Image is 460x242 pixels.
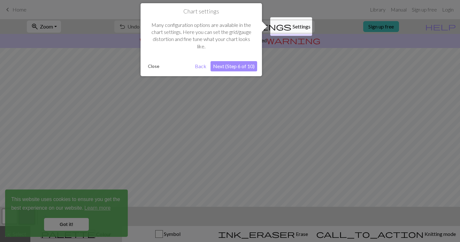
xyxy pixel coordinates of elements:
button: Close [145,61,162,71]
div: Many configuration options are available in the chart settings. Here you can set the grid/gauge d... [145,15,257,57]
div: Chart settings [141,3,262,76]
button: Next (Step 6 of 10) [211,61,257,71]
button: Back [192,61,209,71]
h1: Chart settings [145,8,257,15]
